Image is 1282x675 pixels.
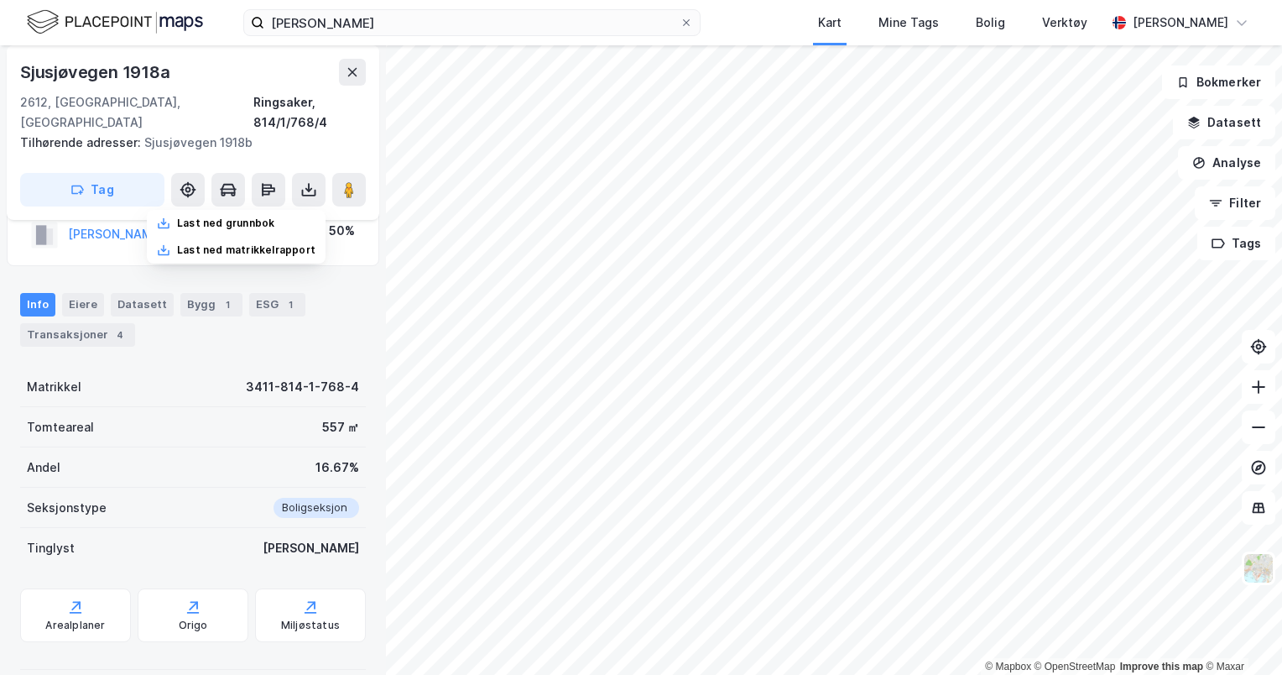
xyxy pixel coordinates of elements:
[315,458,359,478] div: 16.67%
[27,538,75,558] div: Tinglyst
[1243,552,1274,584] img: Z
[20,323,135,347] div: Transaksjoner
[818,13,842,33] div: Kart
[20,92,253,133] div: 2612, [GEOGRAPHIC_DATA], [GEOGRAPHIC_DATA]
[219,296,236,313] div: 1
[1198,594,1282,675] iframe: Chat Widget
[246,377,359,397] div: 3411-814-1-768-4
[1178,146,1275,180] button: Analyse
[322,417,359,437] div: 557 ㎡
[281,619,340,632] div: Miljøstatus
[249,293,305,317] div: ESG
[1173,106,1275,139] button: Datasett
[976,13,1005,33] div: Bolig
[27,377,81,397] div: Matrikkel
[253,92,366,133] div: Ringsaker, 814/1/768/4
[329,221,355,241] div: 50%
[1042,13,1087,33] div: Verktøy
[1162,65,1275,99] button: Bokmerker
[264,10,680,35] input: Søk på adresse, matrikkel, gårdeiere, leietakere eller personer
[180,293,242,317] div: Bygg
[27,417,94,437] div: Tomteareal
[20,133,352,153] div: Sjusjøvegen 1918b
[1197,227,1275,260] button: Tags
[27,498,107,518] div: Seksjonstype
[177,243,315,257] div: Last ned matrikkelrapport
[62,293,104,317] div: Eiere
[878,13,939,33] div: Mine Tags
[1195,186,1275,220] button: Filter
[1034,661,1116,672] a: OpenStreetMap
[177,217,274,230] div: Last ned grunnbok
[1133,13,1228,33] div: [PERSON_NAME]
[20,173,164,207] button: Tag
[27,8,203,37] img: logo.f888ab2527a4732fd821a326f86c7f29.svg
[20,59,174,86] div: Sjusjøvegen 1918a
[20,135,144,149] span: Tilhørende adresser:
[985,661,1031,672] a: Mapbox
[111,293,174,317] div: Datasett
[45,619,105,632] div: Arealplaner
[1120,661,1203,672] a: Improve this map
[282,296,299,313] div: 1
[27,458,60,478] div: Andel
[263,538,359,558] div: [PERSON_NAME]
[112,327,128,343] div: 4
[179,619,208,632] div: Origo
[20,293,55,317] div: Info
